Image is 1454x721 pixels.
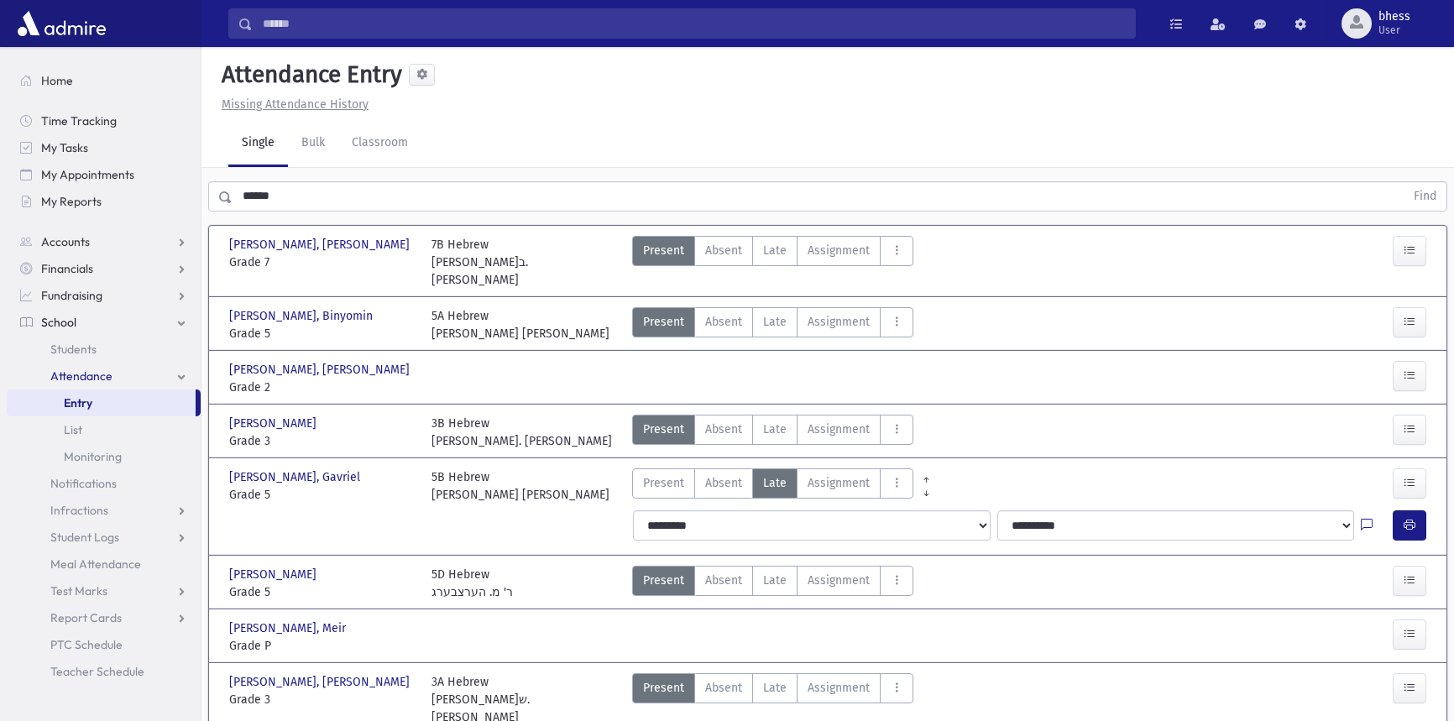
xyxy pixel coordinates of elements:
[7,470,201,497] a: Notifications
[643,242,684,259] span: Present
[41,315,76,330] span: School
[632,566,913,601] div: AttTypes
[763,242,787,259] span: Late
[50,476,117,491] span: Notifications
[50,368,112,384] span: Attendance
[643,679,684,697] span: Present
[64,449,122,464] span: Monitoring
[50,637,123,652] span: PTC Schedule
[229,432,415,450] span: Grade 3
[41,140,88,155] span: My Tasks
[41,167,134,182] span: My Appointments
[50,342,97,357] span: Students
[50,556,141,572] span: Meal Attendance
[7,658,201,685] a: Teacher Schedule
[808,679,870,697] span: Assignment
[41,261,93,276] span: Financials
[632,236,913,289] div: AttTypes
[229,325,415,342] span: Grade 5
[705,421,742,438] span: Absent
[763,679,787,697] span: Late
[808,242,870,259] span: Assignment
[808,313,870,331] span: Assignment
[50,664,144,679] span: Teacher Schedule
[41,73,73,88] span: Home
[222,97,369,112] u: Missing Attendance History
[7,188,201,215] a: My Reports
[7,577,201,604] a: Test Marks
[808,572,870,589] span: Assignment
[7,161,201,188] a: My Appointments
[7,134,201,161] a: My Tasks
[7,282,201,309] a: Fundraising
[7,336,201,363] a: Students
[705,572,742,589] span: Absent
[41,194,102,209] span: My Reports
[7,107,201,134] a: Time Tracking
[50,503,108,518] span: Infractions
[338,120,421,167] a: Classroom
[1404,182,1446,211] button: Find
[228,120,288,167] a: Single
[229,379,415,396] span: Grade 2
[643,474,684,492] span: Present
[1378,10,1410,24] span: bhess
[705,242,742,259] span: Absent
[41,113,117,128] span: Time Tracking
[1378,24,1410,37] span: User
[7,497,201,524] a: Infractions
[229,253,415,271] span: Grade 7
[50,583,107,598] span: Test Marks
[229,673,413,691] span: [PERSON_NAME], [PERSON_NAME]
[763,572,787,589] span: Late
[64,395,92,410] span: Entry
[7,363,201,389] a: Attendance
[7,604,201,631] a: Report Cards
[13,7,110,40] img: AdmirePro
[7,228,201,255] a: Accounts
[808,474,870,492] span: Assignment
[7,389,196,416] a: Entry
[808,421,870,438] span: Assignment
[50,530,119,545] span: Student Logs
[7,551,201,577] a: Meal Attendance
[229,468,363,486] span: [PERSON_NAME], Gavriel
[215,60,402,89] h5: Attendance Entry
[64,422,82,437] span: List
[643,421,684,438] span: Present
[41,288,102,303] span: Fundraising
[7,524,201,551] a: Student Logs
[288,120,338,167] a: Bulk
[763,313,787,331] span: Late
[253,8,1135,39] input: Search
[431,468,609,504] div: 5B Hebrew [PERSON_NAME] [PERSON_NAME]
[229,486,415,504] span: Grade 5
[643,572,684,589] span: Present
[7,416,201,443] a: List
[705,474,742,492] span: Absent
[7,631,201,658] a: PTC Schedule
[229,566,320,583] span: [PERSON_NAME]
[632,415,913,450] div: AttTypes
[643,313,684,331] span: Present
[7,67,201,94] a: Home
[431,415,612,450] div: 3B Hebrew [PERSON_NAME]. [PERSON_NAME]
[7,309,201,336] a: School
[7,443,201,470] a: Monitoring
[229,307,376,325] span: [PERSON_NAME], Binyomin
[229,361,413,379] span: [PERSON_NAME], [PERSON_NAME]
[431,307,609,342] div: 5A Hebrew [PERSON_NAME] [PERSON_NAME]
[229,583,415,601] span: Grade 5
[229,415,320,432] span: [PERSON_NAME]
[229,637,415,655] span: Grade P
[229,236,413,253] span: [PERSON_NAME], [PERSON_NAME]
[705,679,742,697] span: Absent
[41,234,90,249] span: Accounts
[7,255,201,282] a: Financials
[229,619,349,637] span: [PERSON_NAME], Meir
[229,691,415,708] span: Grade 3
[50,610,122,625] span: Report Cards
[632,468,913,504] div: AttTypes
[763,474,787,492] span: Late
[763,421,787,438] span: Late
